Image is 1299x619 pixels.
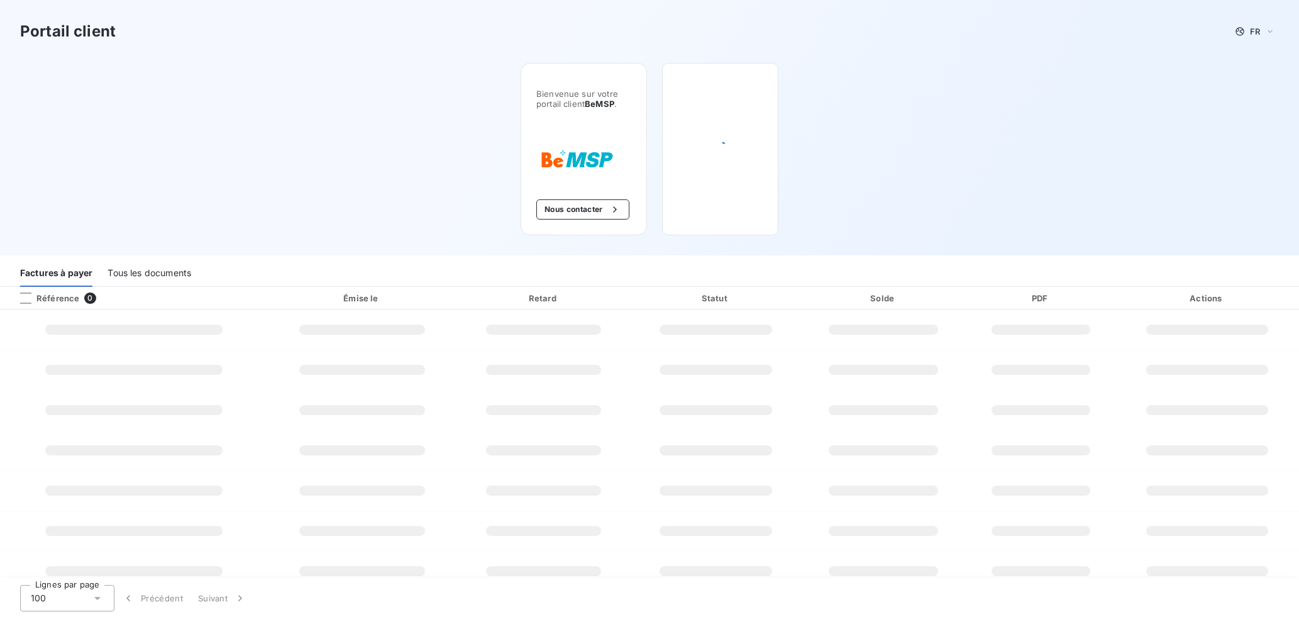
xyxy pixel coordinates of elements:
div: Tous les documents [108,260,191,287]
span: Bienvenue sur votre portail client . [536,89,631,109]
button: Suivant [191,585,254,611]
div: Retard [459,292,628,304]
button: Précédent [114,585,191,611]
button: Nous contacter [536,199,629,220]
div: Actions [1118,292,1296,304]
span: 0 [84,293,96,304]
div: Référence [10,293,79,304]
span: FR [1250,26,1260,36]
div: PDF [969,292,1113,304]
span: 100 [31,592,46,605]
div: Solde [803,292,963,304]
h3: Portail client [20,20,116,43]
span: BeMSP [585,99,614,109]
img: Company logo [536,139,617,179]
div: Émise le [270,292,454,304]
div: Factures à payer [20,260,92,287]
div: Statut [633,292,798,304]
